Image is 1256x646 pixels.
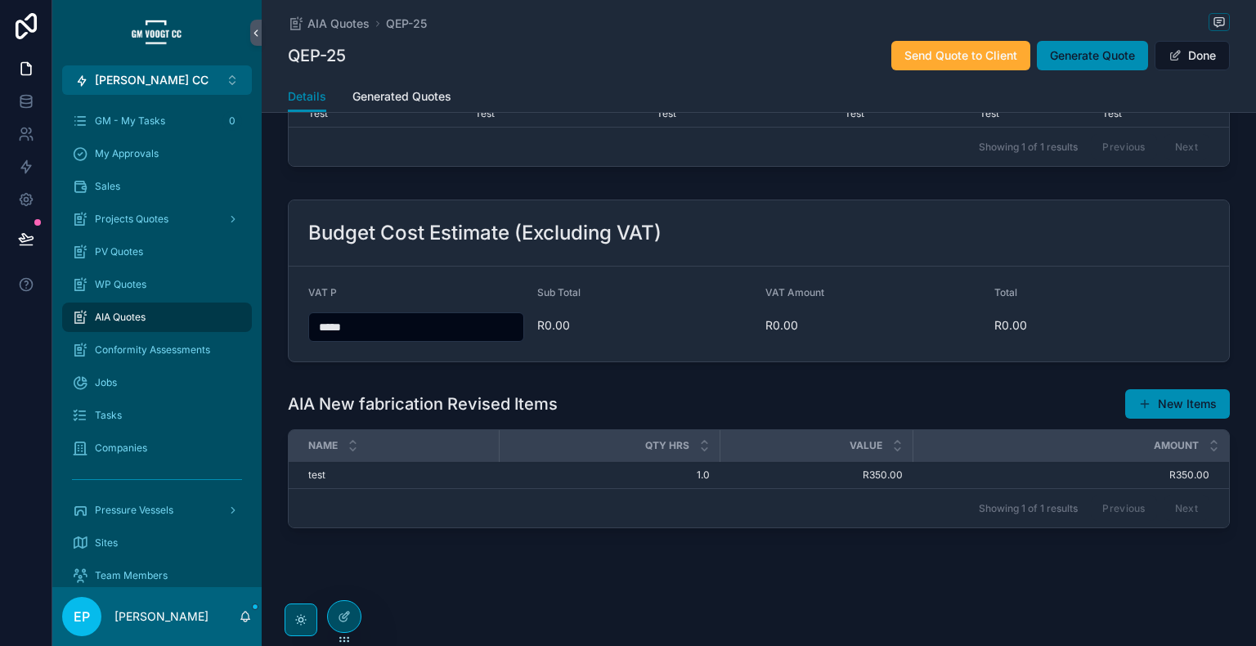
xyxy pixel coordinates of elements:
[95,213,168,226] span: Projects Quotes
[62,270,252,299] a: WP Quotes
[308,107,328,120] span: Test
[74,607,90,626] span: EP
[95,376,117,389] span: Jobs
[62,237,252,267] a: PV Quotes
[62,433,252,463] a: Companies
[765,317,981,334] span: R0.00
[62,139,252,168] a: My Approvals
[288,44,346,67] h1: QEP-25
[62,528,252,558] a: Sites
[509,469,710,482] span: 1.0
[904,47,1017,64] span: Send Quote to Client
[980,107,999,120] span: Test
[352,82,451,114] a: Generated Quotes
[1050,47,1135,64] span: Generate Quote
[729,469,903,482] span: R350.00
[62,65,252,95] button: Select Button
[95,343,210,357] span: Conformity Assessments
[386,16,427,32] a: QEP-25
[95,442,147,455] span: Companies
[95,72,209,88] span: [PERSON_NAME] CC
[62,106,252,136] a: GM - My Tasks0
[308,469,325,482] span: test
[288,16,370,32] a: AIA Quotes
[131,20,183,46] img: App logo
[891,41,1030,70] button: Send Quote to Client
[845,107,864,120] span: Test
[52,95,262,587] div: scrollable content
[62,204,252,234] a: Projects Quotes
[1102,107,1122,120] span: Test
[288,393,558,415] h1: AIA New fabrication Revised Items
[288,82,326,113] a: Details
[95,311,146,324] span: AIA Quotes
[537,317,753,334] span: R0.00
[62,172,252,201] a: Sales
[308,286,337,298] span: VAT P
[95,147,159,160] span: My Approvals
[645,439,689,452] span: Qty Hrs
[95,278,146,291] span: WP Quotes
[62,561,252,590] a: Team Members
[850,439,882,452] span: Value
[1125,389,1230,419] button: New Items
[95,569,168,582] span: Team Members
[95,180,120,193] span: Sales
[657,107,676,120] span: Test
[913,469,1209,482] span: R350.00
[95,536,118,550] span: Sites
[95,409,122,422] span: Tasks
[95,114,165,128] span: GM - My Tasks
[95,245,143,258] span: PV Quotes
[288,88,326,105] span: Details
[1154,439,1199,452] span: Amount
[95,504,173,517] span: Pressure Vessels
[979,141,1078,154] span: Showing 1 of 1 results
[62,335,252,365] a: Conformity Assessments
[308,439,338,452] span: Name
[352,88,451,105] span: Generated Quotes
[62,496,252,525] a: Pressure Vessels
[765,286,824,298] span: VAT Amount
[62,401,252,430] a: Tasks
[1037,41,1148,70] button: Generate Quote
[114,608,209,625] p: [PERSON_NAME]
[994,286,1017,298] span: Total
[475,107,495,120] span: Test
[62,368,252,397] a: Jobs
[62,303,252,332] a: AIA Quotes
[307,16,370,32] span: AIA Quotes
[222,111,242,131] div: 0
[994,317,1210,334] span: R0.00
[537,286,581,298] span: Sub Total
[979,502,1078,515] span: Showing 1 of 1 results
[1155,41,1230,70] button: Done
[308,220,662,246] h2: Budget Cost Estimate (Excluding VAT)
